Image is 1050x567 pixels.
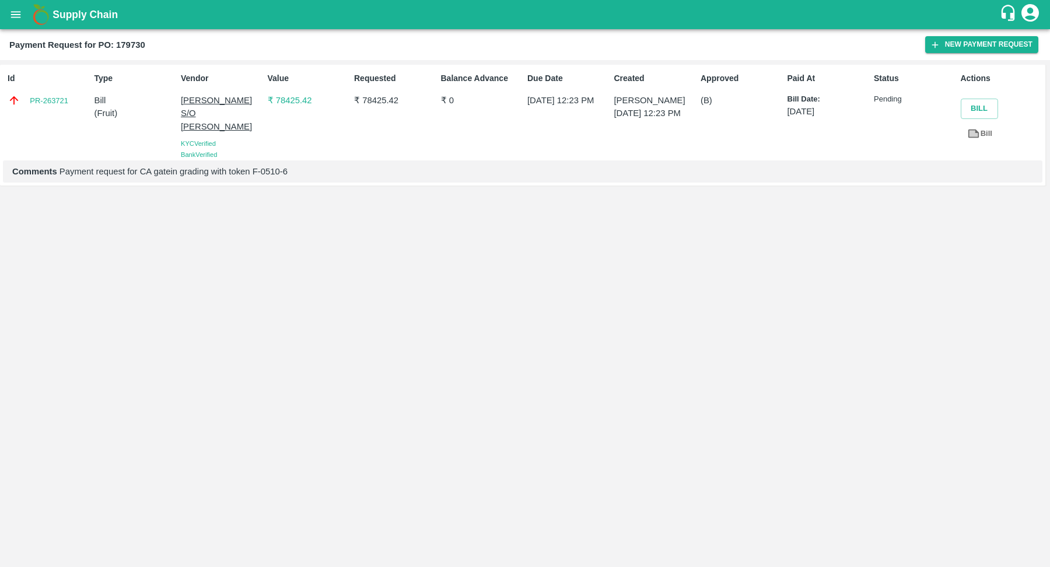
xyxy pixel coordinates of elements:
p: (B) [701,94,782,107]
p: ₹ 78425.42 [354,94,436,107]
button: New Payment Request [925,36,1038,53]
p: ₹ 78425.42 [268,94,349,107]
button: Bill [961,99,998,119]
p: Bill [94,94,176,107]
a: PR-263721 [30,95,68,107]
p: Balance Advance [441,72,523,85]
p: [PERSON_NAME] S/O [PERSON_NAME] [181,94,262,133]
div: customer-support [999,4,1020,25]
img: logo [29,3,52,26]
b: Payment Request for PO: 179730 [9,40,145,50]
p: [DATE] [787,105,869,118]
p: Pending [874,94,956,105]
span: Bank Verified [181,151,217,158]
button: open drawer [2,1,29,28]
p: [DATE] 12:23 PM [614,107,696,120]
b: Supply Chain [52,9,118,20]
a: Bill [961,124,999,144]
p: Created [614,72,696,85]
p: Due Date [527,72,609,85]
p: Approved [701,72,782,85]
b: Comments [12,167,57,176]
p: ₹ 0 [441,94,523,107]
p: [DATE] 12:23 PM [527,94,609,107]
span: KYC Verified [181,140,216,147]
p: Requested [354,72,436,85]
a: Supply Chain [52,6,999,23]
p: [PERSON_NAME] [614,94,696,107]
p: Actions [961,72,1042,85]
p: Bill Date: [787,94,869,105]
p: Status [874,72,956,85]
p: Type [94,72,176,85]
p: Vendor [181,72,262,85]
p: Value [268,72,349,85]
p: Paid At [787,72,869,85]
p: Id [8,72,89,85]
p: Payment request for CA gatein grading with token F-0510-6 [12,165,1033,178]
p: ( Fruit ) [94,107,176,120]
div: account of current user [1020,2,1041,27]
